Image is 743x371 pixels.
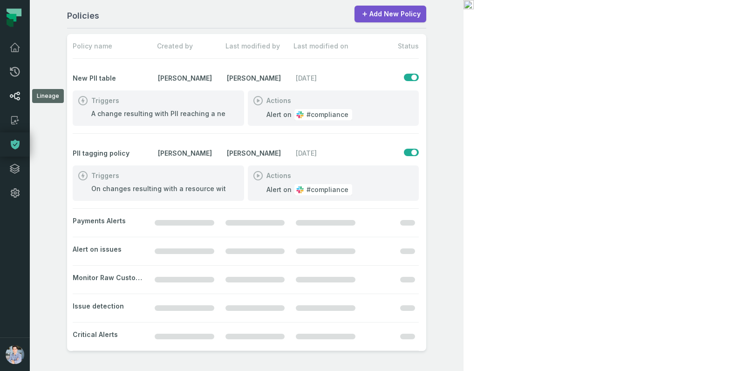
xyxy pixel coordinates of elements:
relative-time: Nov 30, 2024, 4:00 PM PST [296,74,361,83]
span: [PERSON_NAME] [158,149,223,158]
span: Alert on [266,185,292,194]
h1: Actions [266,96,291,105]
span: #compliance [307,110,348,119]
span: #compliance [307,185,348,194]
span: Last modified by [225,41,290,51]
span: Created by [157,41,222,51]
span: Alert on issues [73,245,147,254]
div: Lineage [32,89,64,103]
span: Policy name [73,41,153,51]
span: Alert on [266,110,292,119]
span: [PERSON_NAME] [158,74,223,83]
div: On changes resulting with a resource without the tag: pii [91,184,276,193]
div: A change resulting with PII reaching a new resource is found [91,109,291,118]
span: [PERSON_NAME] [227,74,292,83]
span: Last modified on [293,41,358,51]
a: Add New Policy [354,6,426,22]
span: Issue detection [73,302,147,311]
relative-time: Nov 30, 2024, 4:00 PM PST [296,149,361,158]
img: avatar of Alon Nafta [6,345,24,364]
h1: Policies [67,9,99,22]
span: Monitor Raw Customers [73,273,147,282]
span: Critical Alerts [73,330,147,339]
span: Status [398,41,419,51]
span: Payments Alerts [73,216,147,226]
span: [PERSON_NAME] [227,149,292,158]
h1: Triggers [91,96,119,105]
span: New PII table [73,74,154,83]
h1: Triggers [91,171,119,180]
span: PII tagging policy [73,149,154,158]
h1: Actions [266,171,291,180]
